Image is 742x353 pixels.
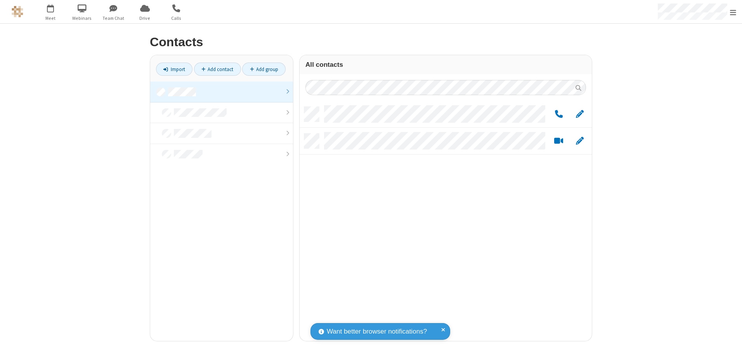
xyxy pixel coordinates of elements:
a: Add contact [194,63,241,76]
span: Want better browser notifications? [327,327,427,337]
span: Webinars [68,15,97,22]
h3: All contacts [305,61,586,68]
button: Edit [572,110,587,119]
button: Edit [572,136,587,146]
h2: Contacts [150,35,592,49]
span: Calls [162,15,191,22]
button: Call by phone [551,110,566,119]
img: QA Selenium DO NOT DELETE OR CHANGE [12,6,23,17]
button: Start a video meeting [551,136,566,146]
span: Team Chat [99,15,128,22]
div: grid [300,101,592,341]
span: Meet [36,15,65,22]
span: Drive [130,15,159,22]
a: Add group [242,63,286,76]
a: Import [156,63,192,76]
